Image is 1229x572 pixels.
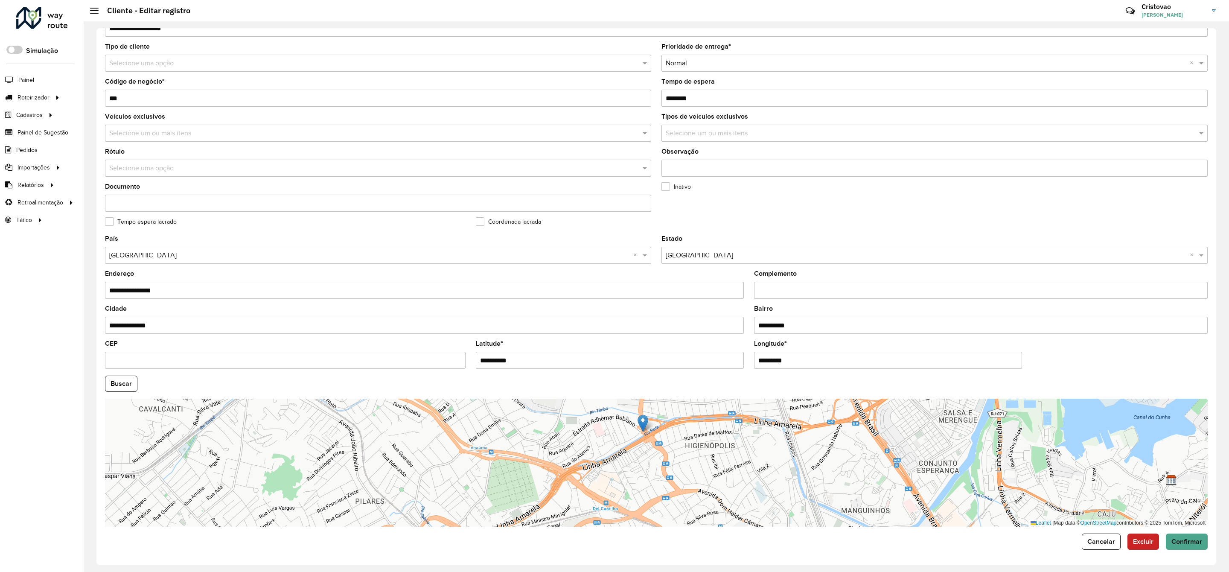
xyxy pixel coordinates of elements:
span: Relatórios [17,181,44,190]
img: Marker [638,414,648,432]
label: Observação [661,146,699,157]
a: OpenStreetMap [1080,520,1117,526]
span: Tático [16,216,32,225]
label: Veículos exclusivos [105,111,165,122]
label: Estado [661,233,682,244]
span: [PERSON_NAME] [1142,11,1206,19]
span: Importações [17,163,50,172]
label: Tempo espera lacrado [105,217,177,226]
a: Contato Rápido [1121,2,1139,20]
label: Bairro [754,304,773,314]
label: Latitude [476,339,503,349]
label: Endereço [105,268,134,279]
label: Simulação [26,46,58,56]
label: Coordenada lacrada [476,217,541,226]
span: Clear all [1190,250,1197,260]
label: Documento [105,181,140,192]
img: CAJU [1166,475,1177,486]
label: Complemento [754,268,797,279]
label: País [105,233,118,244]
span: Pedidos [16,146,38,155]
span: Clear all [633,250,641,260]
span: Excluir [1133,538,1153,545]
button: Buscar [105,376,137,392]
span: Painel de Sugestão [17,128,68,137]
label: Prioridade de entrega [661,41,731,52]
label: Tipo de cliente [105,41,150,52]
label: Tempo de espera [661,76,715,87]
a: Leaflet [1031,520,1051,526]
span: Confirmar [1171,538,1202,545]
span: Roteirizador [17,93,50,102]
span: Cadastros [16,111,43,120]
label: CEP [105,339,118,349]
button: Excluir [1127,534,1159,550]
label: Código de negócio [105,76,165,87]
span: Clear all [1190,58,1197,68]
div: Map data © contributors,© 2025 TomTom, Microsoft [1028,519,1208,527]
label: Rótulo [105,146,125,157]
span: Cancelar [1087,538,1115,545]
label: Longitude [754,339,787,349]
label: Cidade [105,304,127,314]
h2: Cliente - Editar registro [99,6,190,15]
span: Painel [18,76,34,85]
label: Tipos de veículos exclusivos [661,111,748,122]
h3: Cristovao [1142,3,1206,11]
span: Retroalimentação [17,198,63,207]
span: | [1052,520,1054,526]
label: Inativo [661,182,691,191]
button: Confirmar [1166,534,1208,550]
button: Cancelar [1082,534,1121,550]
